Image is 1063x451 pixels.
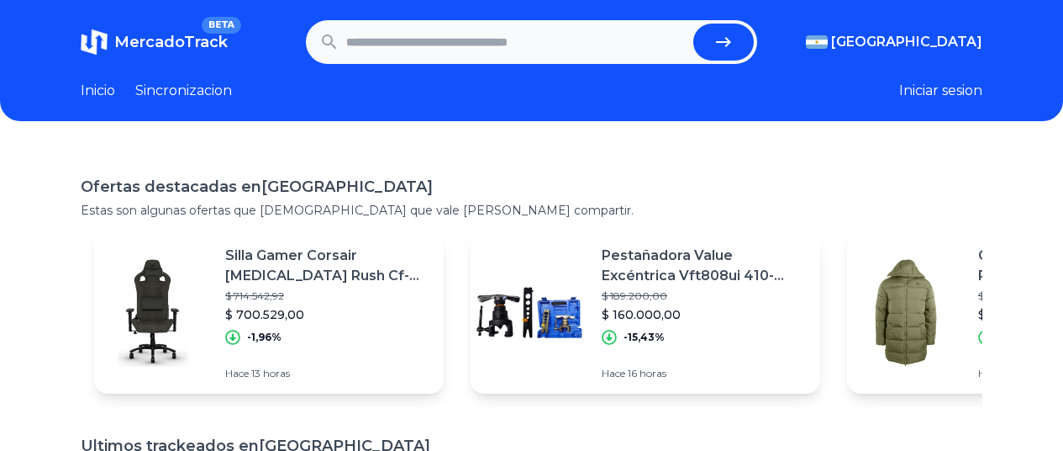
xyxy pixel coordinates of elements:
a: Featured imagePestañadora Value Excéntrica Vft808ui 410-1/4a3/4- Con Tope$ 189.200,00$ 160.000,00... [471,232,820,394]
button: [GEOGRAPHIC_DATA] [806,32,982,52]
span: BETA [202,17,241,34]
p: $ 160.000,00 [602,306,807,323]
p: -1,96% [247,331,282,344]
img: Argentina [806,35,828,49]
img: MercadoTrack [81,29,108,56]
a: MercadoTrackBETA [81,29,228,56]
span: MercadoTrack [114,33,228,51]
p: Silla Gamer Corsair [MEDICAL_DATA] Rush Cf-9010057-ww Negra Ergonómica 9 [225,246,430,286]
img: Featured image [847,254,965,372]
p: Estas son algunas ofertas que [DEMOGRAPHIC_DATA] que vale [PERSON_NAME] compartir. [81,202,982,219]
img: Featured image [94,254,212,372]
h1: Ofertas destacadas en [GEOGRAPHIC_DATA] [81,175,982,199]
p: Hace 16 horas [602,367,807,380]
p: $ 189.200,00 [602,289,807,303]
a: Inicio [81,81,115,101]
p: Hace 13 horas [225,367,430,380]
a: Featured imageSilla Gamer Corsair [MEDICAL_DATA] Rush Cf-9010057-ww Negra Ergonómica 9$ 714.542,9... [94,232,444,394]
p: $ 714.542,92 [225,289,430,303]
p: Pestañadora Value Excéntrica Vft808ui 410-1/4a3/4- Con Tope [602,246,807,286]
button: Iniciar sesion [899,81,982,101]
p: -15,43% [624,331,665,344]
a: Sincronizacion [135,81,232,101]
p: $ 700.529,00 [225,306,430,323]
img: Featured image [471,254,588,372]
span: [GEOGRAPHIC_DATA] [831,32,982,52]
